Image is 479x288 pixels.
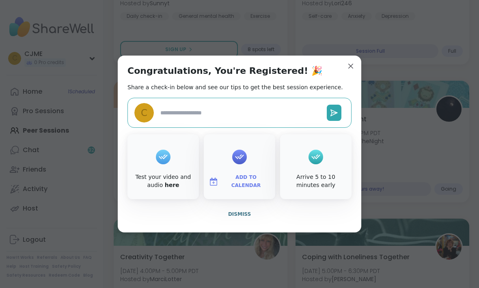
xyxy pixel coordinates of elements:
[127,83,343,91] h2: Share a check-in below and see our tips to get the best session experience.
[127,65,322,77] h1: Congratulations, You're Registered! 🎉
[165,182,179,188] a: here
[209,177,218,187] img: ShareWell Logomark
[222,174,270,189] span: Add to Calendar
[228,211,251,217] span: Dismiss
[141,106,147,120] span: C
[205,173,274,190] button: Add to Calendar
[129,173,197,189] div: Test your video and audio
[282,173,350,189] div: Arrive 5 to 10 minutes early
[127,206,352,223] button: Dismiss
